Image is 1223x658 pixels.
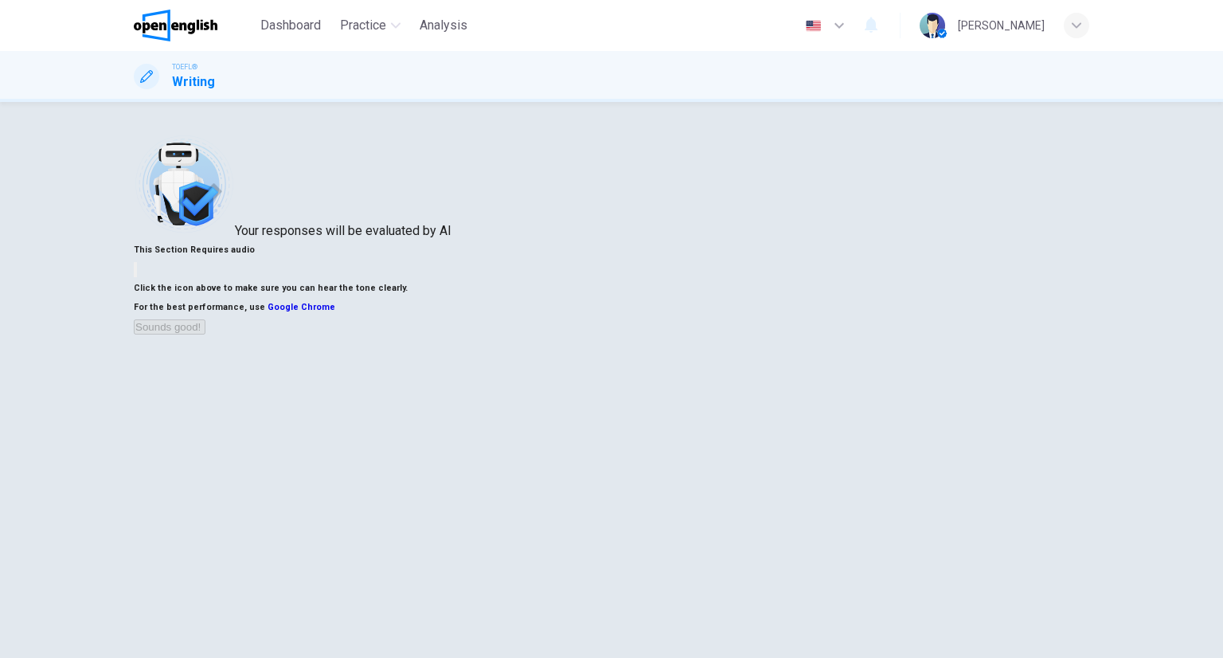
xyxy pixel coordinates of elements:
div: [PERSON_NAME] [958,16,1045,35]
a: OpenEnglish logo [134,10,254,41]
h6: For the best performance, use [134,298,1089,317]
img: robot icon [134,134,235,235]
h6: Click the icon above to make sure you can hear the tone clearly. [134,279,1089,298]
span: Dashboard [260,16,321,35]
button: Sounds good! [134,319,205,335]
img: OpenEnglish logo [134,10,217,41]
button: Practice [334,11,407,40]
button: Analysis [413,11,474,40]
span: TOEFL® [172,61,197,72]
span: Your responses will be evaluated by AI [235,223,451,238]
a: Google Chrome [268,302,335,312]
span: Analysis [420,16,467,35]
button: Dashboard [254,11,327,40]
img: Profile picture [920,13,945,38]
h1: Writing [172,72,215,92]
h6: This Section Requires audio [134,241,1089,260]
img: en [803,20,823,32]
span: Practice [340,16,386,35]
